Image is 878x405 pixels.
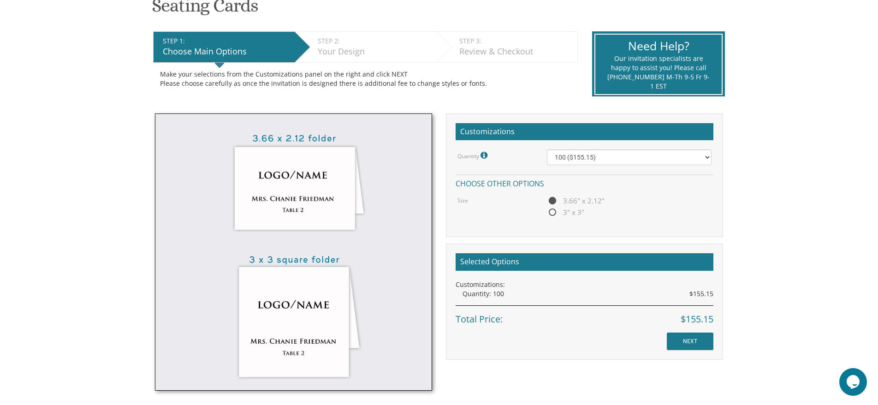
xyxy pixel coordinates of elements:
[456,123,713,141] h2: Customizations
[689,289,713,298] span: $155.15
[547,207,584,218] span: 3" x 3"
[318,46,432,58] div: Your Design
[457,197,468,204] label: Size
[607,54,710,91] div: Our invitation specialists are happy to assist you! Please call [PHONE_NUMBER] M-Th 9-5 Fr 9-1 EST
[457,149,490,161] label: Quantity
[318,36,432,46] div: STEP 2:
[456,280,713,289] div: Customizations:
[456,174,713,191] h4: Choose other options
[155,113,432,391] img: seating-cards-thumb.jpg
[839,368,869,396] iframe: chat widget
[463,289,713,298] div: Quantity: 100
[459,46,573,58] div: Review & Checkout
[163,46,290,58] div: Choose Main Options
[459,36,573,46] div: STEP 3:
[547,195,605,207] span: 3.66" x 2.12"
[456,253,713,271] h2: Selected Options
[667,333,713,350] input: NEXT
[160,70,571,88] div: Make your selections from the Customizations panel on the right and click NEXT Please choose care...
[163,36,290,46] div: STEP 1:
[681,313,713,326] span: $155.15
[456,305,713,326] div: Total Price:
[607,38,710,54] div: Need Help?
